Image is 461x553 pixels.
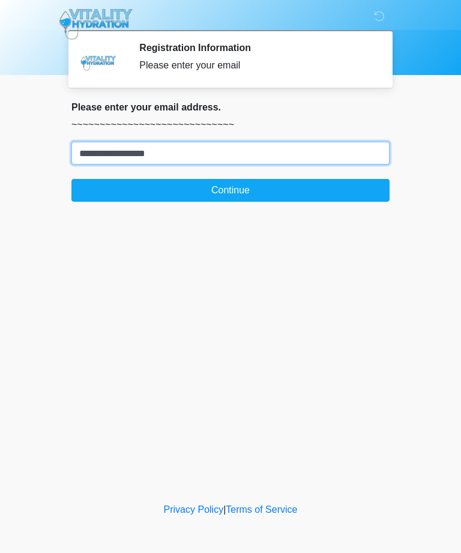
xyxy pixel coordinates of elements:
[71,118,390,132] p: ~~~~~~~~~~~~~~~~~~~~~~~~~~~~~
[80,42,116,78] img: Agent Avatar
[223,504,226,515] a: |
[164,504,224,515] a: Privacy Policy
[59,9,133,40] img: Vitality Hydration Logo
[71,101,390,113] h2: Please enter your email address.
[226,504,297,515] a: Terms of Service
[139,58,372,73] div: Please enter your email
[71,179,390,202] button: Continue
